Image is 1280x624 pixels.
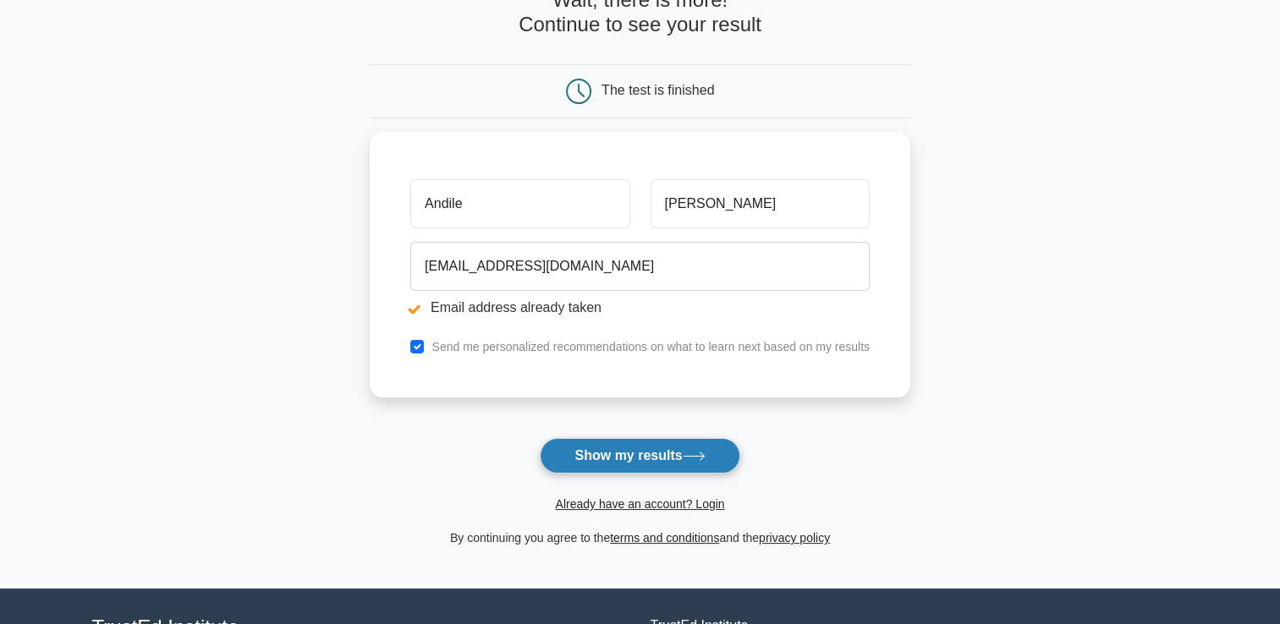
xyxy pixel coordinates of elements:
[602,83,714,97] div: The test is finished
[431,340,870,353] label: Send me personalized recommendations on what to learn next based on my results
[651,179,870,228] input: Last name
[360,528,920,548] div: By continuing you agree to the and the
[410,179,629,228] input: First name
[759,531,830,545] a: privacy policy
[610,531,719,545] a: terms and conditions
[410,242,870,291] input: Email
[540,438,739,473] button: Show my results
[555,497,724,511] a: Already have an account? Login
[410,298,870,318] li: Email address already taken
